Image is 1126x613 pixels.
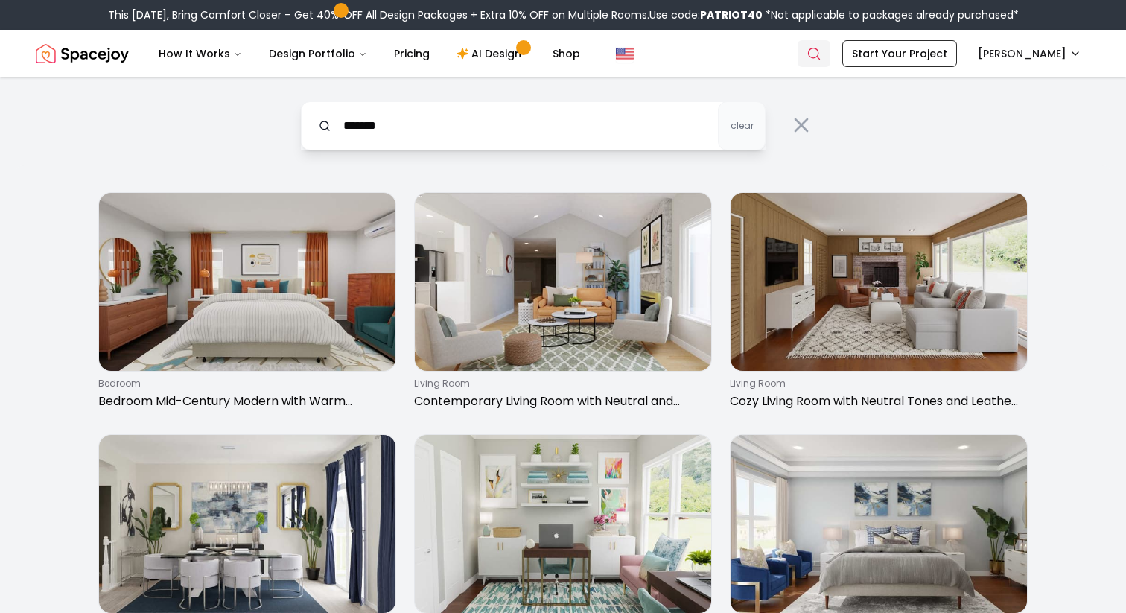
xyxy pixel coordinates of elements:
span: *Not applicable to packages already purchased* [763,7,1019,22]
a: Cozy Living Room with Neutral Tones and Leather Poufsliving roomCozy Living Room with Neutral Ton... [730,192,1028,416]
div: This [DATE], Bring Comfort Closer – Get 40% OFF All Design Packages + Extra 10% OFF on Multiple R... [108,7,1019,22]
b: PATRIOT40 [700,7,763,22]
button: clear [718,101,766,150]
button: [PERSON_NAME] [969,40,1090,67]
img: Bedroom: Modern Elegant with Velvet Bedding [731,435,1027,613]
p: Cozy Living Room with Neutral Tones and Leather Poufs [730,393,1022,410]
a: Start Your Project [842,40,957,67]
a: Contemporary Living Room with Neutral and Green Accentsliving roomContemporary Living Room with N... [414,192,712,416]
nav: Main [147,39,592,69]
img: Home Office: Modern Glam with Boho Accents [415,435,711,613]
button: Design Portfolio [257,39,379,69]
p: bedroom [98,378,390,390]
span: clear [731,120,754,132]
a: Spacejoy [36,39,129,69]
p: living room [730,378,1022,390]
a: Shop [541,39,592,69]
p: living room [414,378,706,390]
p: Bedroom Mid-Century Modern with Warm Accents [98,393,390,410]
a: AI Design [445,39,538,69]
img: Bedroom Mid-Century Modern with Warm Accents [99,193,395,371]
img: United States [616,45,634,63]
a: Pricing [382,39,442,69]
nav: Global [36,30,1090,77]
img: Spacejoy Logo [36,39,129,69]
p: Contemporary Living Room with Neutral and Green Accents [414,393,706,410]
img: Cozy Living Room with Neutral Tones and Leather Poufs [731,193,1027,371]
a: Bedroom Mid-Century Modern with Warm AccentsbedroomBedroom Mid-Century Modern with Warm Accents [98,192,396,416]
span: Use code: [649,7,763,22]
img: Contemporary Living Room with Neutral and Green Accents [415,193,711,371]
img: Elegant Dining Room with Dramatic Glass Table [99,435,395,613]
button: How It Works [147,39,254,69]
